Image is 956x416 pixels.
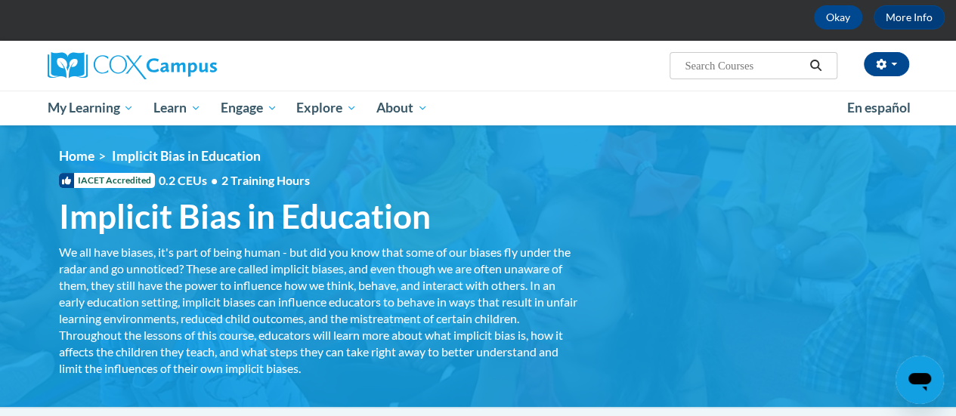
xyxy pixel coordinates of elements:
span: 2 Training Hours [221,173,310,187]
span: En español [847,100,911,116]
span: Implicit Bias in Education [112,148,261,164]
iframe: Button to launch messaging window [896,356,944,404]
a: Learn [144,91,211,125]
span: 0.2 CEUs [159,172,310,189]
a: Engage [211,91,287,125]
input: Search Courses [683,57,804,75]
img: Cox Campus [48,52,217,79]
a: Home [59,148,94,164]
button: Account Settings [864,52,909,76]
div: We all have biases, it's part of being human - but did you know that some of our biases fly under... [59,244,580,377]
span: Learn [153,99,201,117]
button: Search [804,57,827,75]
a: About [367,91,438,125]
span: Explore [296,99,357,117]
div: Main menu [36,91,920,125]
a: Explore [286,91,367,125]
a: More Info [874,5,945,29]
a: My Learning [38,91,144,125]
a: En español [837,92,920,124]
span: Engage [221,99,277,117]
span: About [376,99,428,117]
span: IACET Accredited [59,173,155,188]
span: My Learning [47,99,134,117]
span: Implicit Bias in Education [59,196,431,236]
a: Cox Campus [48,52,320,79]
span: • [211,173,218,187]
button: Okay [814,5,862,29]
